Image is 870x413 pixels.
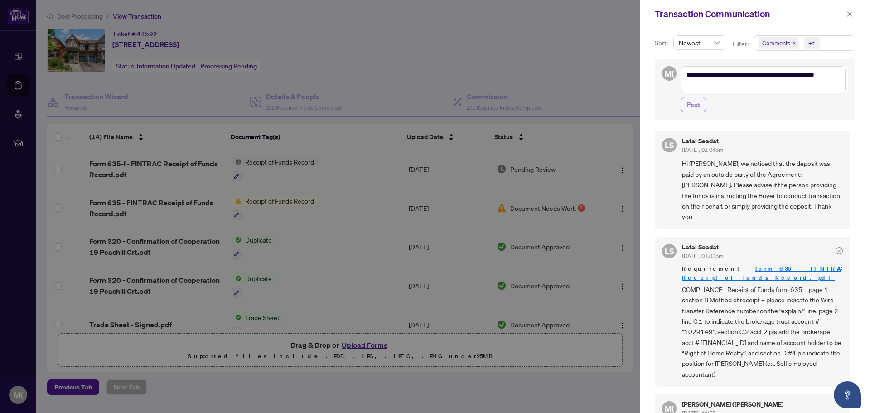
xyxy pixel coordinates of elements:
span: Hi [PERSON_NAME], we noticed that the deposit was paid by an outside party of the Agreement: [PER... [682,158,843,222]
span: check-circle [836,247,843,254]
span: Comments [762,39,790,48]
button: Post [681,97,706,112]
span: Post [687,97,700,112]
span: [DATE], 01:04pm [682,146,723,153]
span: Requirement - [682,264,843,282]
span: LS [665,245,674,258]
div: +1 [808,39,816,48]
a: Form 635 - FINTRAC Receipt of Funds Record.pdf [682,265,841,282]
p: Filter: [733,39,750,49]
span: [DATE], 01:03pm [682,253,723,259]
h5: [PERSON_NAME] ([PERSON_NAME] [682,401,783,408]
div: Transaction Communication [655,7,844,21]
span: Comments [758,37,799,49]
h5: Latai Seadat [682,244,723,250]
span: M( [665,67,674,80]
span: LS [665,139,674,151]
span: close [792,41,797,45]
h5: Latai Seadat [682,138,723,144]
span: close [846,11,853,17]
button: Open asap [834,381,861,408]
p: Sort: [655,38,670,48]
span: COMPLIANCE - Receipt of Funds form 635 – page 1 section B Method of receipt – please indicate the... [682,284,843,379]
span: Newest [679,36,720,49]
